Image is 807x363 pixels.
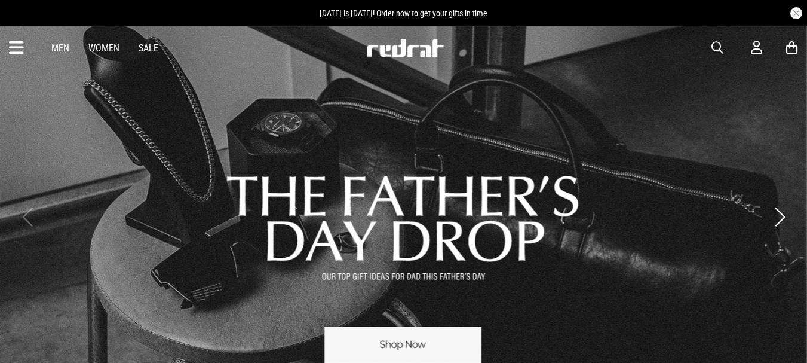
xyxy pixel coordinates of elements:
a: Sale [139,42,158,54]
a: Men [51,42,69,54]
button: Previous slide [19,204,35,230]
button: Next slide [772,204,788,230]
img: Redrat logo [366,39,444,57]
span: [DATE] is [DATE]! Order now to get your gifts in time [320,8,487,18]
a: Women [88,42,119,54]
